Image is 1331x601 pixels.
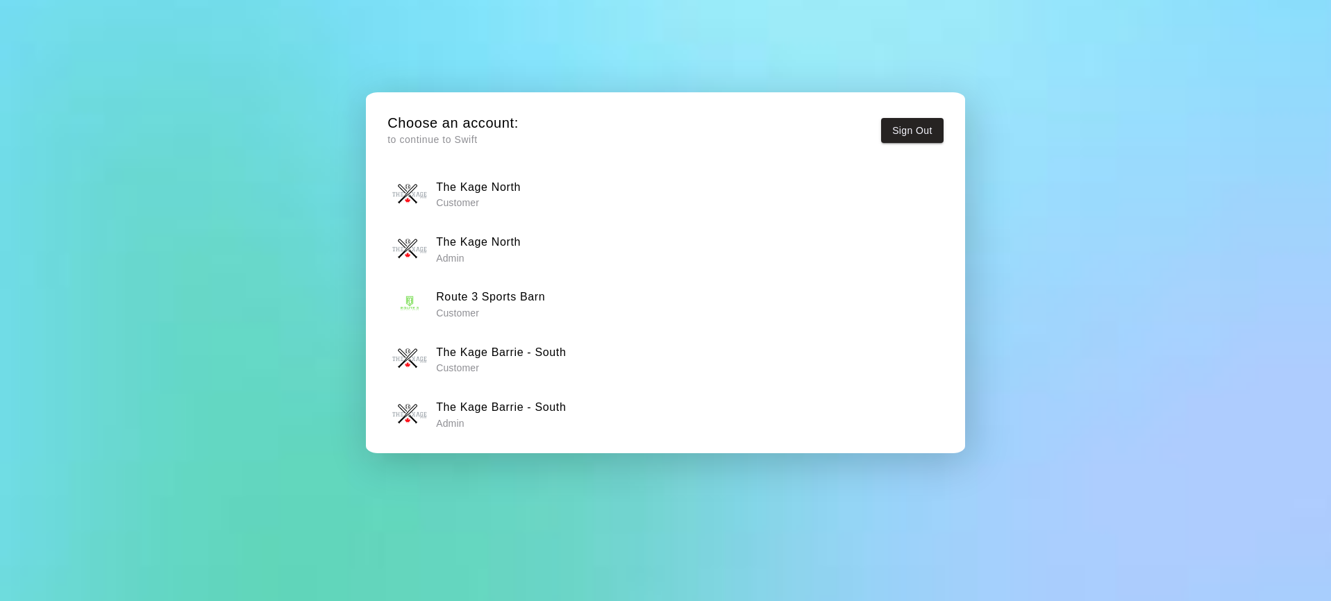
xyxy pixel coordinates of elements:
[392,397,427,432] img: The Kage Barrie - South
[436,398,566,416] h6: The Kage Barrie - South
[436,416,566,430] p: Admin
[387,392,944,436] button: The Kage Barrie - SouthThe Kage Barrie - South Admin
[881,118,944,144] button: Sign Out
[392,232,427,266] img: The Kage North
[436,361,566,375] p: Customer
[392,287,427,321] img: Route 3 Sports Barn
[436,251,521,265] p: Admin
[436,344,566,362] h6: The Kage Barrie - South
[387,172,944,216] button: The Kage NorthThe Kage North Customer
[436,233,521,251] h6: The Kage North
[436,196,521,210] p: Customer
[387,337,944,381] button: The Kage Barrie - SouthThe Kage Barrie - South Customer
[436,306,545,320] p: Customer
[387,227,944,271] button: The Kage NorthThe Kage North Admin
[387,282,944,326] button: Route 3 Sports BarnRoute 3 Sports Barn Customer
[436,288,545,306] h6: Route 3 Sports Barn
[392,177,427,212] img: The Kage North
[387,133,519,147] p: to continue to Swift
[387,114,519,133] h5: Choose an account:
[436,178,521,196] h6: The Kage North
[392,341,427,376] img: The Kage Barrie - South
